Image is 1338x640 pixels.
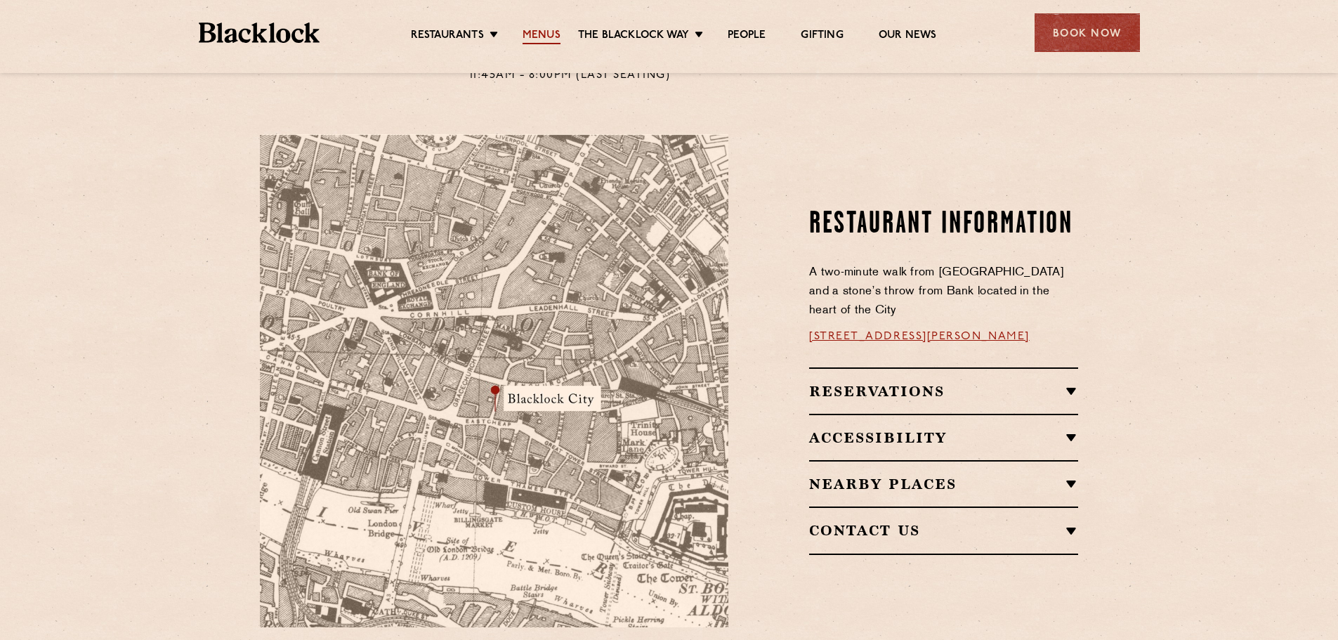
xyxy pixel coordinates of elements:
[1035,13,1140,52] div: Book Now
[809,522,1078,539] h2: Contact Us
[470,67,671,85] p: 11:45am - 8:00pm (Last Seating)
[523,29,560,44] a: Menus
[801,29,843,44] a: Gifting
[809,207,1078,242] h2: Restaurant Information
[577,497,774,628] img: svg%3E
[809,383,1078,400] h2: Reservations
[879,29,937,44] a: Our News
[411,29,484,44] a: Restaurants
[809,331,1030,342] a: [STREET_ADDRESS][PERSON_NAME]
[728,29,766,44] a: People
[578,29,689,44] a: The Blacklock Way
[199,22,320,43] img: BL_Textured_Logo-footer-cropped.svg
[809,476,1078,492] h2: Nearby Places
[809,429,1078,446] h2: Accessibility
[809,263,1078,320] p: A two-minute walk from [GEOGRAPHIC_DATA] and a stone’s throw from Bank located in the heart of th...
